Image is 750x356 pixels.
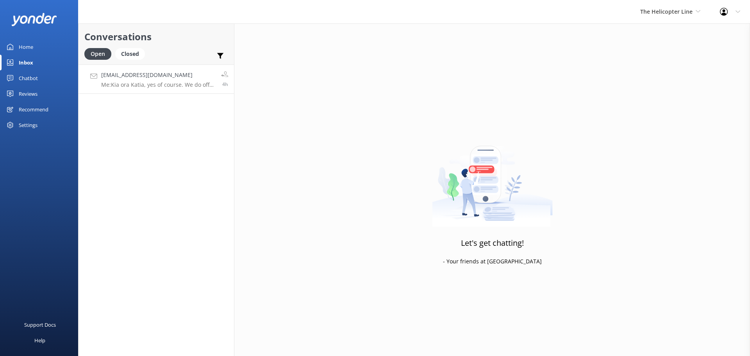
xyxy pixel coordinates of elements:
a: Open [84,49,115,58]
div: Inbox [19,55,33,70]
a: [EMAIL_ADDRESS][DOMAIN_NAME]Me:Kia ora Katia, yes of course. We do offer complimentary pick up fr... [79,64,234,94]
span: The Helicopter Line [640,8,693,15]
p: - Your friends at [GEOGRAPHIC_DATA] [443,257,542,266]
h4: [EMAIL_ADDRESS][DOMAIN_NAME] [101,71,215,79]
div: Home [19,39,33,55]
div: Chatbot [19,70,38,86]
h2: Conversations [84,29,228,44]
img: yonder-white-logo.png [12,13,57,26]
div: Open [84,48,111,60]
img: artwork of a man stealing a conversation from at giant smartphone [432,129,553,227]
div: Help [34,333,45,348]
span: 09:59am 20-Aug-2025 (UTC +12:00) Pacific/Auckland [222,81,228,88]
div: Reviews [19,86,37,102]
h3: Let's get chatting! [461,237,524,249]
a: Closed [115,49,149,58]
div: Closed [115,48,145,60]
div: Support Docs [24,317,56,333]
p: Me: Kia ora Katia, yes of course. We do offer complimentary pick up from The Hermitage, however, ... [101,81,215,88]
div: Recommend [19,102,48,117]
div: Settings [19,117,37,133]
